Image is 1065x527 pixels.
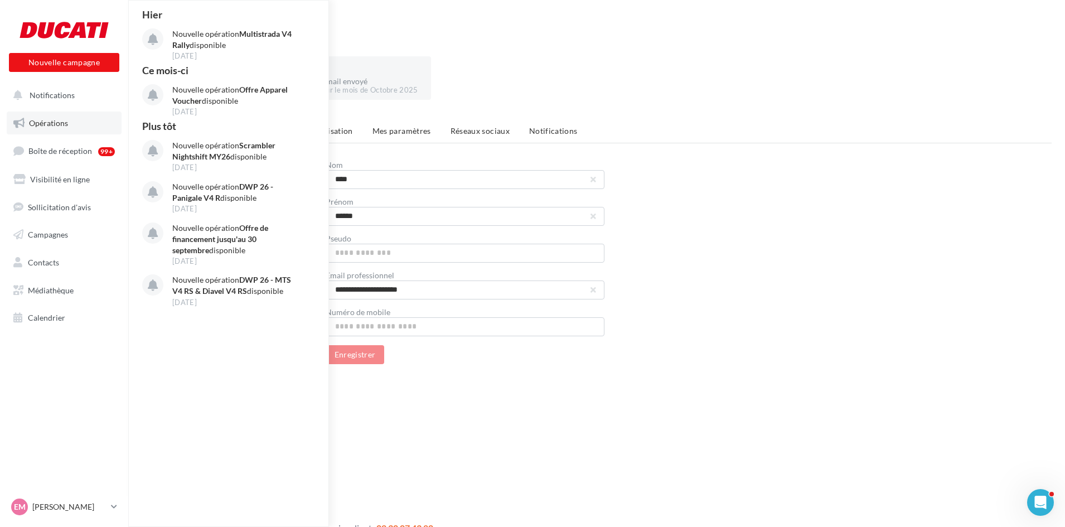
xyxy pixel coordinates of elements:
[529,126,578,136] span: Notifications
[451,126,510,136] span: Réseaux sociaux
[9,496,119,518] a: EM [PERSON_NAME]
[30,90,75,100] span: Notifications
[326,272,604,279] div: Email professionnel
[28,230,68,239] span: Campagnes
[28,258,59,267] span: Contacts
[142,18,1052,35] h1: Gérer mon compte
[7,279,122,302] a: Médiathèque
[1027,489,1054,516] iframe: Intercom live chat
[326,235,604,243] div: Pseudo
[98,147,115,156] div: 99+
[322,85,422,95] div: Sur le mois de Octobre 2025
[28,146,92,156] span: Boîte de réception
[7,223,122,246] a: Campagnes
[30,175,90,184] span: Visibilité en ligne
[28,202,91,211] span: Sollicitation d'avis
[322,78,422,85] div: Email envoyé
[29,118,68,128] span: Opérations
[326,198,604,206] div: Prénom
[372,126,431,136] span: Mes paramètres
[32,501,106,513] p: [PERSON_NAME]
[7,112,122,135] a: Opérations
[7,251,122,274] a: Contacts
[7,84,117,107] button: Notifications
[28,286,74,295] span: Médiathèque
[9,53,119,72] button: Nouvelle campagne
[7,168,122,191] a: Visibilité en ligne
[7,139,122,163] a: Boîte de réception99+
[326,345,385,364] button: Enregistrer
[7,196,122,219] a: Sollicitation d'avis
[142,37,1052,48] div: Référence client : 41DDUCACOL - 731139
[7,306,122,330] a: Calendrier
[326,161,604,169] div: Nom
[142,102,1052,112] div: Ces valeurs sont actualisées tous les jours à 8h00
[322,63,422,75] div: 0
[326,308,604,316] div: Numéro de mobile
[14,501,26,513] span: EM
[28,313,65,322] span: Calendrier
